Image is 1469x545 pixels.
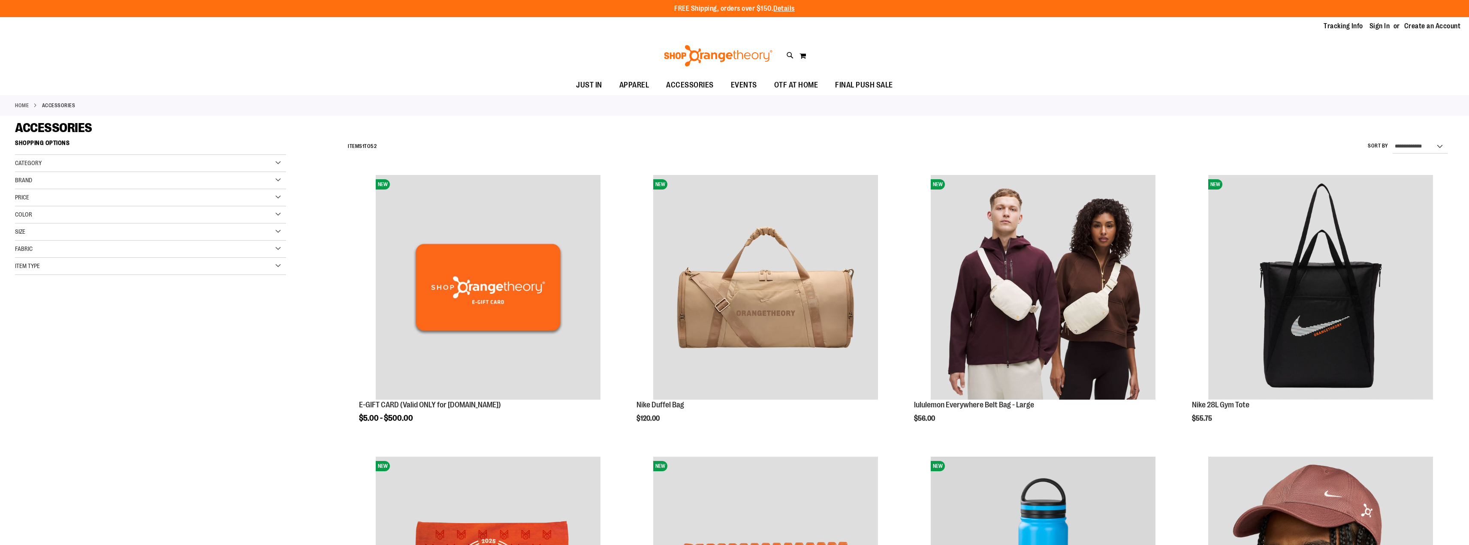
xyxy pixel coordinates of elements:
[1404,21,1461,31] a: Create an Account
[1208,175,1433,400] img: Nike 28L Gym Tote
[15,228,25,235] span: Size
[15,245,33,252] span: Fabric
[674,4,795,14] p: FREE Shipping, orders over $150.
[348,140,377,153] h2: Items to
[15,211,32,218] span: Color
[774,75,818,95] span: OTF AT HOME
[576,75,602,95] span: JUST IN
[636,415,661,422] span: $120.00
[355,171,621,444] div: product
[666,75,714,95] span: ACCESSORIES
[359,400,501,409] a: E-GIFT CARD (Valid ONLY for [DOMAIN_NAME])
[653,179,667,190] span: NEW
[914,400,1034,409] a: lululemon Everywhere Belt Bag - Large
[359,175,617,401] a: E-GIFT CARD (Valid ONLY for ShopOrangetheory.com)NEW
[15,120,92,135] span: ACCESSORIES
[359,414,413,422] span: $5.00 - $500.00
[1192,400,1249,409] a: Nike 28L Gym Tote
[619,75,649,95] span: APPAREL
[42,102,75,109] strong: ACCESSORIES
[1192,175,1450,401] a: Nike 28L Gym ToteNEW
[731,75,757,95] span: EVENTS
[15,135,286,155] strong: Shopping Options
[15,262,40,269] span: Item Type
[835,75,893,95] span: FINAL PUSH SALE
[15,194,29,201] span: Price
[1192,415,1213,422] span: $55.75
[1208,179,1222,190] span: NEW
[931,175,1155,400] img: lululemon Everywhere Belt Bag - Large
[15,160,42,166] span: Category
[1368,142,1388,150] label: Sort By
[773,5,795,12] a: Details
[653,175,878,400] img: Nike Duffel Bag
[931,461,945,471] span: NEW
[15,177,32,184] span: Brand
[910,171,1176,444] div: product
[371,143,377,149] span: 52
[914,175,1172,401] a: lululemon Everywhere Belt Bag - LargeNEW
[376,175,600,400] img: E-GIFT CARD (Valid ONLY for ShopOrangetheory.com)
[653,461,667,471] span: NEW
[636,175,894,401] a: Nike Duffel BagNEW
[376,461,390,471] span: NEW
[15,102,29,109] a: Home
[632,171,899,444] div: product
[1188,171,1454,444] div: product
[914,415,936,422] span: $56.00
[931,179,945,190] span: NEW
[362,143,365,149] span: 1
[636,400,684,409] a: Nike Duffel Bag
[663,45,774,66] img: Shop Orangetheory
[376,179,390,190] span: NEW
[1369,21,1390,31] a: Sign In
[1324,21,1363,31] a: Tracking Info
